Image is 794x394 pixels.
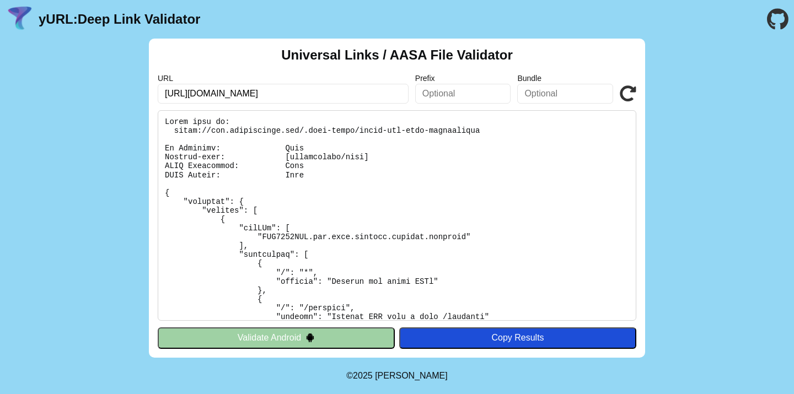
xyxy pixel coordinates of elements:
a: Michael Ibragimchayev's Personal Site [375,371,448,380]
pre: Lorem ipsu do: sitam://con.adipiscinge.sed/.doei-tempo/incid-utl-etdo-magnaaliqua En Adminimv: Qu... [158,110,636,321]
input: Optional [415,84,511,104]
img: droidIcon.svg [305,333,315,342]
label: URL [158,74,409,83]
label: Bundle [517,74,613,83]
input: Required [158,84,409,104]
button: Copy Results [399,327,636,348]
h2: Universal Links / AASA File Validator [281,47,513,63]
img: yURL Logo [6,5,34,34]
a: yURL:Deep Link Validator [39,12,200,27]
input: Optional [517,84,613,104]
label: Prefix [415,74,511,83]
button: Validate Android [158,327,395,348]
footer: © [346,358,447,394]
span: 2025 [353,371,373,380]
div: Copy Results [405,333,631,343]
